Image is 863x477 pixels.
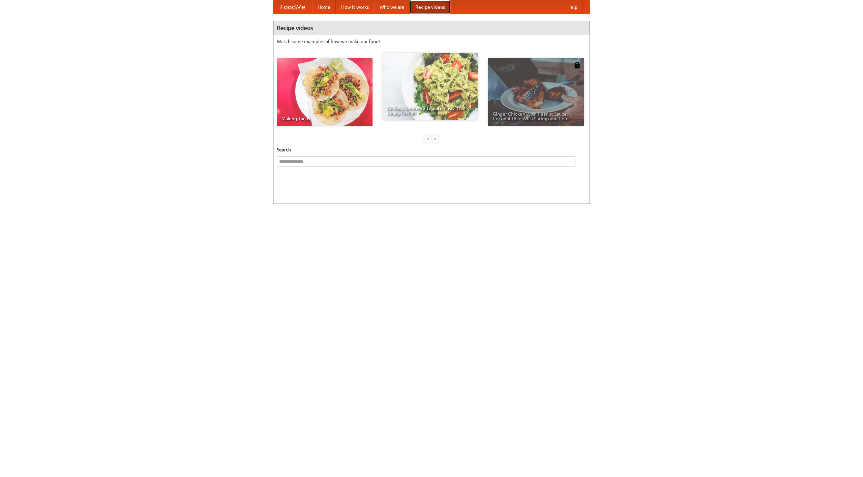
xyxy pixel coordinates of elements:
div: » [433,135,439,143]
img: 483408.png [574,62,581,68]
h4: Recipe videos [273,21,590,35]
h5: Search [277,146,586,153]
a: How it works [336,0,374,14]
a: An Easy, Summery Tomato Pasta That's Ready for Fall [382,53,478,120]
a: Who we are [374,0,410,14]
a: Home [312,0,336,14]
p: Watch some examples of how we make our food! [277,38,586,45]
span: An Easy, Summery Tomato Pasta That's Ready for Fall [387,106,473,116]
a: Help [562,0,583,14]
a: FoodMe [273,0,312,14]
a: Making Tacos [277,58,373,126]
a: Recipe videos [410,0,450,14]
div: « [424,135,430,143]
span: Making Tacos [281,116,368,121]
